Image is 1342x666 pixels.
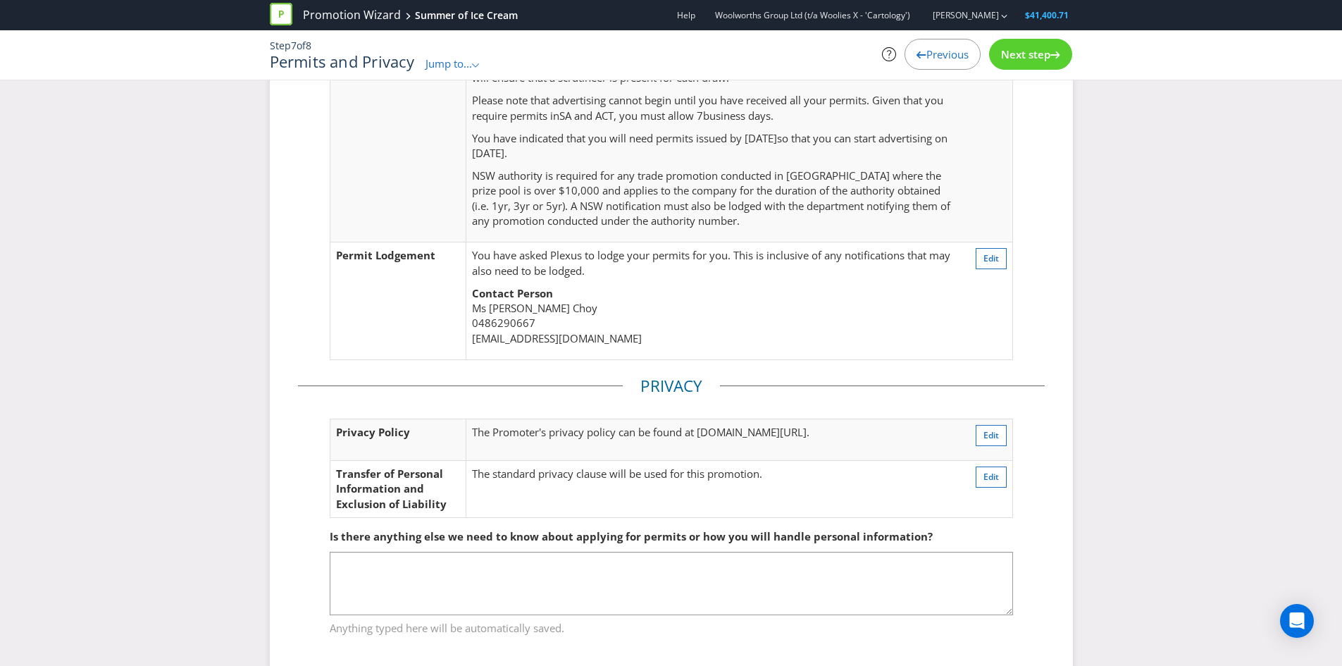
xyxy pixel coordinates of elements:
[697,109,703,123] span: 7
[926,47,969,61] span: Previous
[291,39,297,52] span: 7
[415,8,518,23] div: Summer of Ice Cream
[472,146,504,160] span: [DATE]
[771,109,773,123] span: .
[466,460,943,517] td: The standard privacy clause will be used for this promotion.
[1280,604,1314,638] div: Open Intercom Messenger
[919,9,999,21] a: [PERSON_NAME]
[330,419,466,460] td: Privacy Policy
[677,9,695,21] a: Help
[472,93,943,122] span: Please note that advertising cannot begin until you have received all your permits. Given that yo...
[472,286,553,300] strong: Contact Person
[1025,9,1069,21] span: $41,400.71
[306,39,311,52] span: 8
[472,131,742,145] span: You have indicated that you will need permits issued by
[425,56,472,70] span: Jump to...
[472,425,694,439] span: The Promoter's privacy policy can be found at
[976,425,1007,446] button: Edit
[330,616,1013,636] span: Anything typed here will be automatically saved.
[472,248,955,278] p: You have asked Plexus to lodge your permits for you. This is inclusive of any notifications that ...
[472,168,955,229] p: NSW authority is required for any trade promotion conducted in [GEOGRAPHIC_DATA] where the prize ...
[472,331,642,345] span: [EMAIL_ADDRESS][DOMAIN_NAME]
[983,471,999,483] span: Edit
[330,242,466,360] td: Permit Lodgement
[983,252,999,264] span: Edit
[623,375,720,397] legend: Privacy
[777,131,948,145] span: so that you can start advertising on
[330,460,466,517] td: Transfer of Personal Information and Exclusion of Liability
[976,467,1007,488] button: Edit
[697,425,807,439] span: [DOMAIN_NAME][URL]
[297,39,306,52] span: of
[472,316,535,330] span: 0486290667
[1001,47,1050,61] span: Next step
[807,425,809,439] span: .
[614,109,694,123] span: , you must allow
[489,301,570,315] span: [PERSON_NAME]
[303,7,401,23] a: Promotion Wizard
[745,131,777,145] span: [DATE]
[330,529,933,543] span: Is there anything else we need to know about applying for permits or how you will handle personal...
[766,109,771,123] span: s
[472,301,486,315] span: Ms
[703,109,766,123] span: business day
[976,248,1007,269] button: Edit
[270,39,291,52] span: Step
[983,429,999,441] span: Edit
[270,53,415,70] h1: Permits and Privacy
[715,9,910,21] span: Woolworths Group Ltd (t/a Woolies X - 'Cartology')
[573,301,597,315] span: Choy
[559,109,614,123] span: SA and ACT
[504,146,507,160] span: .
